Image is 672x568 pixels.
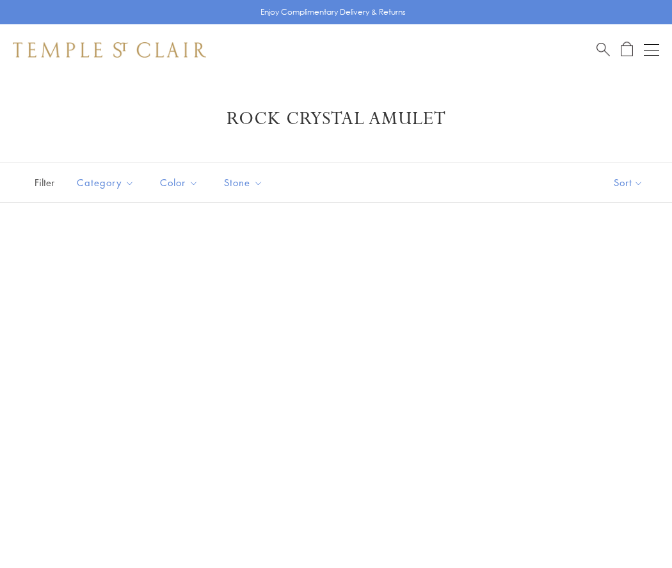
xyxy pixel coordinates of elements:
[596,42,610,58] a: Search
[585,163,672,202] button: Show sort by
[260,6,406,19] p: Enjoy Complimentary Delivery & Returns
[644,42,659,58] button: Open navigation
[214,168,273,197] button: Stone
[218,175,273,191] span: Stone
[154,175,208,191] span: Color
[67,168,144,197] button: Category
[150,168,208,197] button: Color
[70,175,144,191] span: Category
[13,42,206,58] img: Temple St. Clair
[32,107,640,130] h1: Rock Crystal Amulet
[621,42,633,58] a: Open Shopping Bag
